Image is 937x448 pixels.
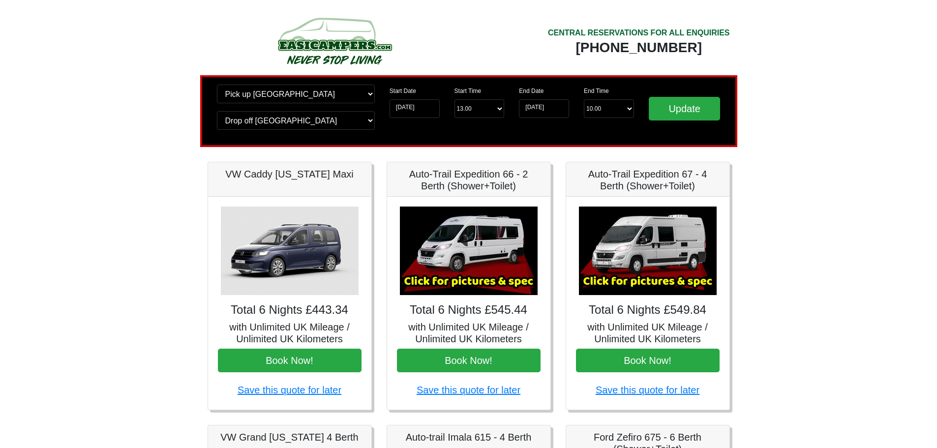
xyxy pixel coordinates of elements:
h5: Auto-Trail Expedition 66 - 2 Berth (Shower+Toilet) [397,168,541,192]
img: VW Caddy California Maxi [221,207,359,295]
input: Return Date [519,99,569,118]
h5: with Unlimited UK Mileage / Unlimited UK Kilometers [397,321,541,345]
label: End Date [519,87,544,95]
h4: Total 6 Nights £443.34 [218,303,362,317]
img: Auto-Trail Expedition 67 - 4 Berth (Shower+Toilet) [579,207,717,295]
h5: VW Caddy [US_STATE] Maxi [218,168,362,180]
label: Start Date [390,87,416,95]
button: Book Now! [397,349,541,372]
h4: Total 6 Nights £545.44 [397,303,541,317]
input: Start Date [390,99,440,118]
h5: with Unlimited UK Mileage / Unlimited UK Kilometers [576,321,720,345]
div: [PHONE_NUMBER] [548,39,730,57]
img: campers-checkout-logo.png [241,14,428,68]
h5: VW Grand [US_STATE] 4 Berth [218,431,362,443]
a: Save this quote for later [238,385,341,395]
h4: Total 6 Nights £549.84 [576,303,720,317]
h5: Auto-Trail Expedition 67 - 4 Berth (Shower+Toilet) [576,168,720,192]
input: Update [649,97,721,120]
label: Start Time [454,87,482,95]
h5: with Unlimited UK Mileage / Unlimited UK Kilometers [218,321,362,345]
img: Auto-Trail Expedition 66 - 2 Berth (Shower+Toilet) [400,207,538,295]
div: CENTRAL RESERVATIONS FOR ALL ENQUIRIES [548,27,730,39]
a: Save this quote for later [596,385,699,395]
a: Save this quote for later [417,385,520,395]
label: End Time [584,87,609,95]
h5: Auto-trail Imala 615 - 4 Berth [397,431,541,443]
button: Book Now! [576,349,720,372]
button: Book Now! [218,349,362,372]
